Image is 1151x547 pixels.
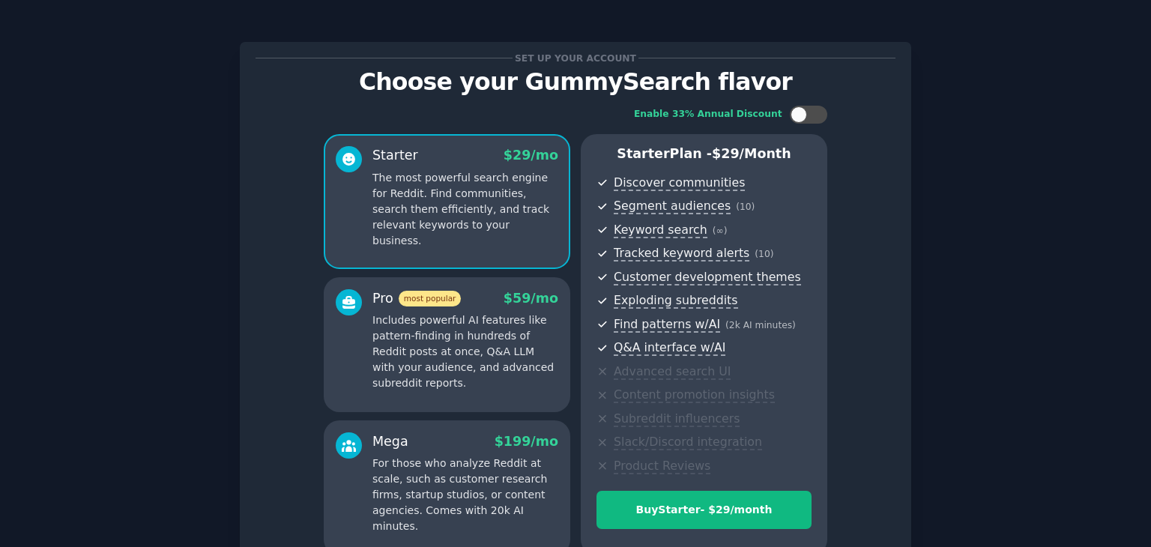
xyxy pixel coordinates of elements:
span: ( 10 ) [736,202,755,212]
p: Starter Plan - [596,145,812,163]
span: $ 29 /mo [504,148,558,163]
span: ( 2k AI minutes ) [725,320,796,330]
span: Content promotion insights [614,387,775,403]
span: $ 59 /mo [504,291,558,306]
span: Customer development themes [614,270,801,285]
div: Mega [372,432,408,451]
p: The most powerful search engine for Reddit. Find communities, search them efficiently, and track ... [372,170,558,249]
p: For those who analyze Reddit at scale, such as customer research firms, startup studios, or conte... [372,456,558,534]
span: $ 29 /month [712,146,791,161]
div: Starter [372,146,418,165]
span: Advanced search UI [614,364,731,380]
span: Exploding subreddits [614,293,737,309]
div: Enable 33% Annual Discount [634,108,782,121]
span: Q&A interface w/AI [614,340,725,356]
p: Choose your GummySearch flavor [256,69,895,95]
span: most popular [399,291,462,306]
span: Segment audiences [614,199,731,214]
div: Pro [372,289,461,308]
span: Slack/Discord integration [614,435,762,450]
span: $ 199 /mo [495,434,558,449]
span: Subreddit influencers [614,411,740,427]
span: ( 10 ) [755,249,773,259]
button: BuyStarter- $29/month [596,491,812,529]
span: Set up your account [513,50,639,66]
p: Includes powerful AI features like pattern-finding in hundreds of Reddit posts at once, Q&A LLM w... [372,312,558,391]
span: Product Reviews [614,459,710,474]
span: Keyword search [614,223,707,238]
div: Buy Starter - $ 29 /month [597,502,811,518]
span: Tracked keyword alerts [614,246,749,262]
span: Find patterns w/AI [614,317,720,333]
span: Discover communities [614,175,745,191]
span: ( ∞ ) [713,226,728,236]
